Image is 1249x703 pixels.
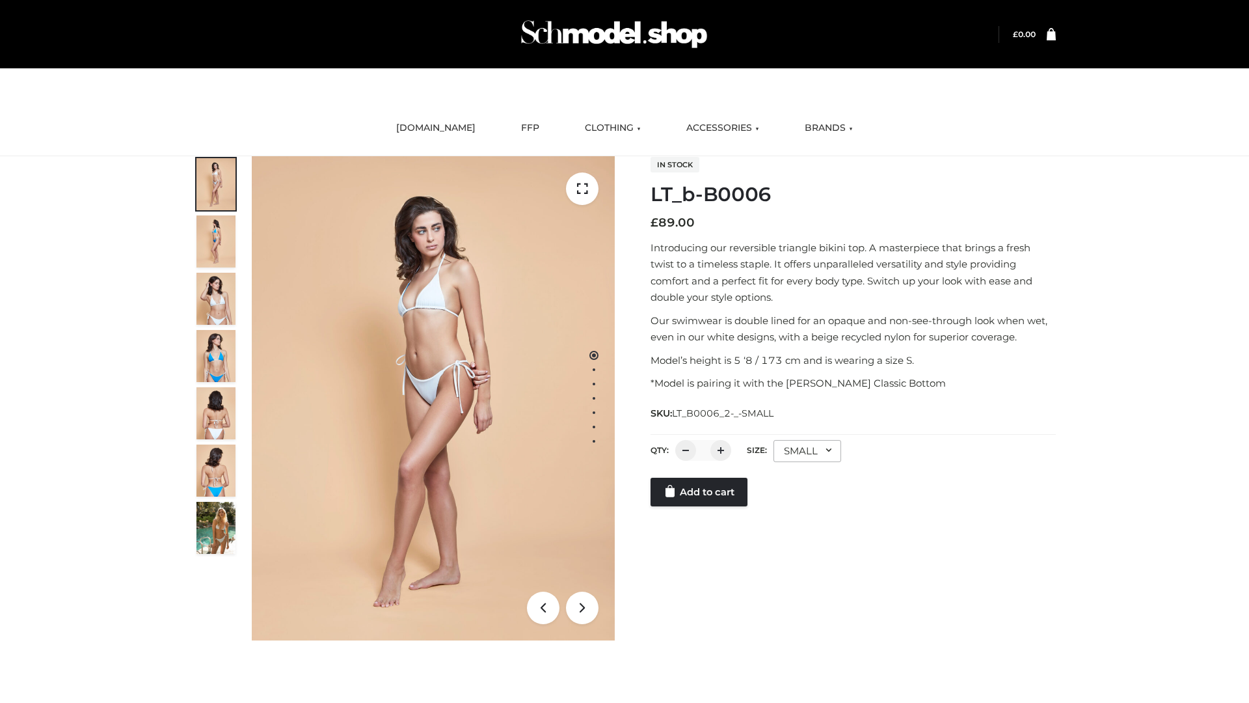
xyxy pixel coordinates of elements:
img: ArielClassicBikiniTop_CloudNine_AzureSky_OW114ECO_4-scaled.jpg [196,330,235,382]
img: ArielClassicBikiniTop_CloudNine_AzureSky_OW114ECO_1 [252,156,615,641]
img: ArielClassicBikiniTop_CloudNine_AzureSky_OW114ECO_2-scaled.jpg [196,215,235,268]
p: Model’s height is 5 ‘8 / 173 cm and is wearing a size S. [651,352,1056,369]
img: ArielClassicBikiniTop_CloudNine_AzureSky_OW114ECO_8-scaled.jpg [196,445,235,497]
label: Size: [747,445,767,455]
h1: LT_b-B0006 [651,183,1056,206]
img: Arieltop_CloudNine_AzureSky2.jpg [196,502,235,554]
p: Introducing our reversible triangle bikini top. A masterpiece that brings a fresh twist to a time... [651,240,1056,306]
span: SKU: [651,406,775,421]
a: BRANDS [795,114,863,143]
span: LT_B0006_2-_-SMALL [672,407,773,419]
p: *Model is pairing it with the [PERSON_NAME] Classic Bottom [651,375,1056,392]
a: CLOTHING [575,114,651,143]
label: QTY: [651,445,669,455]
a: [DOMAIN_NAME] [386,114,485,143]
img: ArielClassicBikiniTop_CloudNine_AzureSky_OW114ECO_1-scaled.jpg [196,158,235,210]
img: ArielClassicBikiniTop_CloudNine_AzureSky_OW114ECO_7-scaled.jpg [196,387,235,439]
a: Add to cart [651,478,747,506]
img: Schmodel Admin 964 [517,8,712,60]
a: ACCESSORIES [677,114,769,143]
span: £ [1013,29,1018,39]
bdi: 89.00 [651,215,695,230]
span: In stock [651,157,699,172]
p: Our swimwear is double lined for an opaque and non-see-through look when wet, even in our white d... [651,312,1056,346]
a: FFP [511,114,549,143]
bdi: 0.00 [1013,29,1036,39]
span: £ [651,215,658,230]
a: £0.00 [1013,29,1036,39]
div: SMALL [773,440,841,462]
img: ArielClassicBikiniTop_CloudNine_AzureSky_OW114ECO_3-scaled.jpg [196,273,235,325]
